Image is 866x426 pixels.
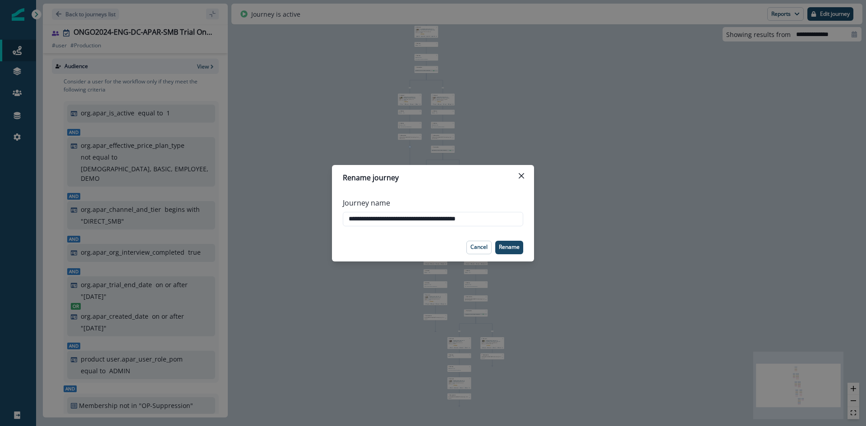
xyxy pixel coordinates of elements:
p: Cancel [470,244,488,250]
button: Rename [495,241,523,254]
p: Rename journey [343,172,399,183]
p: Journey name [343,197,390,208]
button: Cancel [466,241,492,254]
p: Rename [499,244,520,250]
button: Close [514,169,529,183]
